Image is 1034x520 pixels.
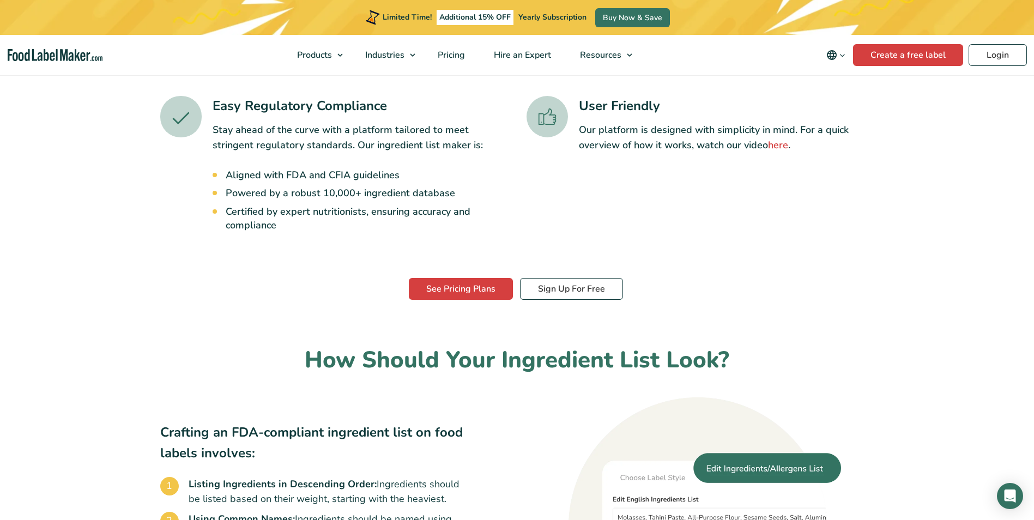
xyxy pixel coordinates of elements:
[480,35,563,75] a: Hire an Expert
[362,49,406,61] span: Industries
[434,49,466,61] span: Pricing
[853,44,963,66] a: Create a free label
[383,12,432,22] span: Limited Time!
[819,44,853,66] button: Change language
[226,168,508,182] li: Aligned with FDA and CFIA guidelines
[160,422,465,464] p: Crafting an FDA-compliant ingredient list on food labels involves:
[577,49,622,61] span: Resources
[520,278,623,300] a: Sign Up For Free
[294,49,333,61] span: Products
[424,35,477,75] a: Pricing
[997,483,1023,509] div: Open Intercom Messenger
[351,35,421,75] a: Industries
[160,477,179,495] span: 1
[595,8,670,27] a: Buy Now & Save
[8,49,102,62] a: Food Label Maker homepage
[213,122,508,154] p: Stay ahead of the curve with a platform tailored to meet stringent regulatory standards. Our ingr...
[160,346,874,376] h2: How Should Your Ingredient List Look?
[768,138,788,152] a: here
[491,49,552,61] span: Hire an Expert
[189,477,465,506] span: Ingredients should be listed based on their weight, starting with the heaviest.
[226,205,508,232] li: Certified by expert nutritionists, ensuring accuracy and compliance
[189,477,377,491] b: Listing Ingredients in Descending Order:
[579,96,874,116] h3: User Friendly
[527,96,568,137] img: A green thumbs up icon.
[579,122,874,154] p: Our platform is designed with simplicity in mind. For a quick overview of how it works, watch our...
[160,96,202,137] img: A green tick icon.
[213,96,508,116] h3: Easy Regulatory Compliance
[437,10,513,25] span: Additional 15% OFF
[283,35,348,75] a: Products
[518,12,586,22] span: Yearly Subscription
[969,44,1027,66] a: Login
[409,278,513,300] a: See Pricing Plans
[566,35,638,75] a: Resources
[226,186,508,200] li: Powered by a robust 10,000+ ingredient database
